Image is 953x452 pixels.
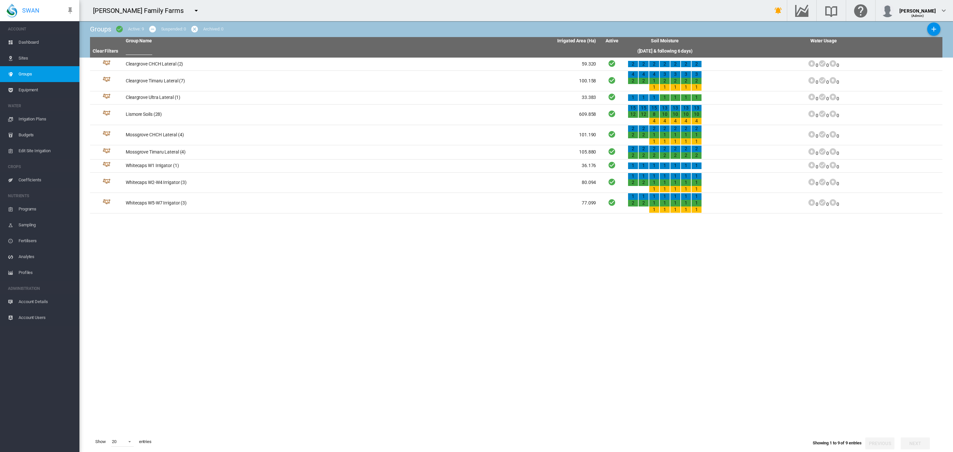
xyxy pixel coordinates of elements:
div: 1 [681,84,691,91]
button: Previous [865,437,894,449]
span: WATER [8,101,74,111]
div: 12 [639,111,649,118]
div: 1 [681,162,691,169]
div: 1 [670,200,680,206]
span: 101.190 [579,132,596,137]
td: Mossgrove CHCH Lateral (4) [123,125,361,145]
td: Whitecaps W2-W4 Irrigator (3) [123,173,361,193]
div: 4 [649,118,659,124]
div: 2 [628,152,638,159]
div: 1 [660,200,670,206]
button: icon-minus-circle [146,23,159,36]
div: 1 [670,162,680,169]
div: 1 [692,84,702,91]
div: 1 [692,206,702,213]
span: Soil Moisture [651,38,679,43]
tr: Group Id: 38348 Lismore Soils (28) 609.858 Active 15 12 15 12 15 8 4 13 10 4 13 10 4 13 10 4 13 1... [90,105,942,125]
span: Show [93,436,109,447]
tr: Group Id: 39638 Whitecaps W1 Irrigator (1) 36.176 Active 1 1 1 1 1 1 1 000 [90,159,942,173]
td: Group Id: 38343 [90,91,123,104]
div: 1 [681,94,691,101]
span: Water Usage [810,38,837,43]
div: 2 [628,125,638,132]
div: 4 [660,118,670,124]
span: 0 0 0 [808,133,839,139]
td: Group Id: 38347 [90,145,123,159]
div: 4 [681,118,691,124]
td: Lismore Soils (28) [123,105,361,125]
img: 4.svg [103,77,111,85]
span: Analytes [19,249,74,265]
div: 1 [692,173,702,180]
div: 2 [628,61,638,68]
span: Groups [19,66,74,82]
div: 2 [649,61,659,68]
button: icon-menu-down [190,4,203,17]
div: 3 [681,71,691,78]
i: Active [608,93,616,101]
div: 1 [639,94,649,101]
img: 4.svg [103,179,111,187]
div: 2 [670,146,680,152]
div: 1 [670,193,680,200]
td: Group Id: 39640 [90,193,123,213]
span: Budgets [19,127,74,143]
div: 1 [628,193,638,200]
md-icon: icon-menu-down [192,7,200,15]
md-icon: icon-minus-circle [149,25,157,33]
div: 1 [670,186,680,193]
div: 2 [639,132,649,138]
div: 2 [692,152,702,159]
div: 1 [660,162,670,169]
div: [PERSON_NAME] [899,5,936,12]
div: 1 [649,206,659,213]
div: 1 [660,186,670,193]
div: 1 [692,138,702,145]
div: 10 [681,111,691,118]
div: [PERSON_NAME] Family Farms [93,6,189,15]
div: 12 [628,111,638,118]
div: 1 [649,173,659,180]
div: 1 [639,173,649,180]
div: 1 [670,138,680,145]
td: Group Id: 39639 [90,173,123,193]
div: 4 [628,71,638,78]
div: 1 [681,193,691,200]
md-icon: icon-cancel [191,25,199,33]
span: Edit Site Irrigation [19,143,74,159]
td: Cleargrove Timaru Lateral (7) [123,71,361,91]
div: 10 [692,111,702,118]
div: 1 [628,94,638,101]
i: Active [608,110,616,118]
div: 2 [649,152,659,159]
div: 2 [681,146,691,152]
span: Fertilisers [19,233,74,249]
div: Active: 9 [128,26,144,32]
button: Next [901,437,930,449]
span: NUTRIENTS [8,191,74,201]
span: Account Details [19,294,74,310]
span: (Admin) [911,14,924,18]
span: 0 0 0 [808,202,839,207]
div: 2 [670,61,680,68]
div: 1 [670,179,680,186]
span: 0 0 0 [808,181,839,186]
div: 2 [639,179,649,186]
tr: Group Id: 38344 Cleargrove CHCH Lateral (2) 59.320 Active 2 2 2 2 2 2 2 000 [90,58,942,71]
tr: Group Id: 39639 Whitecaps W2-W4 Irrigator (3) 80.094 Active 1 2 1 2 1 1 1 1 1 1 1 1 1 1 1 1 1 1 1... [90,173,942,193]
div: 1 [628,162,638,169]
span: 0 0 0 [808,113,839,118]
span: entries [136,436,154,447]
th: Active [599,37,625,45]
div: 13 [692,105,702,112]
span: Sampling [19,217,74,233]
div: 1 [649,94,659,101]
span: SWAN [22,6,39,15]
div: 3 [660,71,670,78]
div: 1 [628,173,638,180]
div: 1 [660,193,670,200]
div: 1 [692,162,702,169]
img: profile.jpg [881,4,894,17]
div: 15 [639,105,649,112]
span: 0 0 0 [808,96,839,101]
